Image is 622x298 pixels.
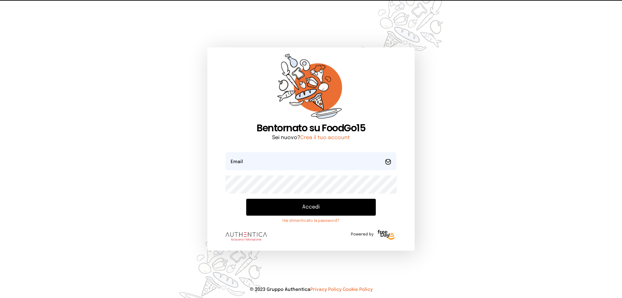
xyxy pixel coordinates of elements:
a: Hai dimenticato la password? [246,218,376,223]
img: logo.8f33a47.png [225,232,267,241]
img: sticker-orange.65babaf.png [277,54,345,122]
p: © 2023 Gruppo Authentica [10,286,612,293]
a: Crea il tuo account [300,135,350,140]
h1: Bentornato su FoodGo15 [225,122,397,134]
button: Accedi [246,199,376,216]
img: logo-freeday.3e08031.png [376,229,397,242]
a: Cookie Policy [343,287,373,292]
a: Privacy Policy [310,287,341,292]
p: Sei nuovo? [225,134,397,142]
span: Powered by [351,232,374,237]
